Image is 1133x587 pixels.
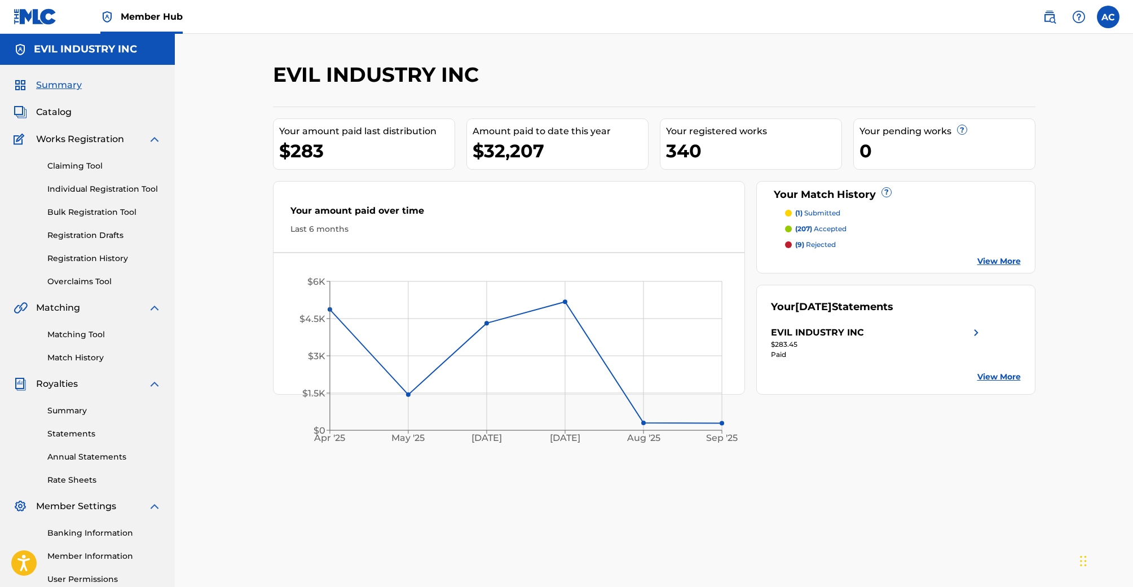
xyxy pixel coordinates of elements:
div: Paid [771,350,983,360]
img: Member Settings [14,500,27,513]
h2: EVIL INDUSTRY INC [273,62,484,87]
tspan: [DATE] [471,433,502,444]
tspan: [DATE] [550,433,580,444]
div: Amount paid to date this year [473,125,648,138]
div: 0 [859,138,1035,164]
a: Matching Tool [47,329,161,341]
span: (1) [795,209,803,217]
tspan: $0 [314,425,325,436]
span: Summary [36,78,82,92]
div: Your Statements [771,299,893,315]
a: User Permissions [47,573,161,585]
span: [DATE] [795,301,832,313]
a: Rate Sheets [47,474,161,486]
a: Individual Registration Tool [47,183,161,195]
span: (9) [795,240,804,249]
div: Help [1068,6,1090,28]
span: Member Settings [36,500,116,513]
div: Your registered works [666,125,841,138]
div: Your amount paid last distribution [279,125,455,138]
img: expand [148,133,161,146]
img: Royalties [14,377,27,391]
span: Royalties [36,377,78,391]
a: Statements [47,428,161,440]
a: Claiming Tool [47,160,161,172]
div: Last 6 months [290,223,728,235]
img: expand [148,377,161,391]
span: ? [882,188,891,197]
img: Works Registration [14,133,28,146]
div: 340 [666,138,841,164]
tspan: $6K [307,276,325,287]
a: Banking Information [47,527,161,539]
img: expand [148,500,161,513]
a: View More [977,255,1021,267]
span: (207) [795,224,812,233]
a: Bulk Registration Tool [47,206,161,218]
a: (1) submitted [785,208,1021,218]
tspan: $3K [308,351,325,361]
img: MLC Logo [14,8,57,25]
tspan: Sep '25 [706,433,738,444]
tspan: May '25 [391,433,425,444]
div: Your amount paid over time [290,204,728,223]
img: Accounts [14,43,27,56]
a: EVIL INDUSTRY INCright chevron icon$283.45Paid [771,326,983,360]
tspan: $4.5K [299,314,325,324]
a: (9) rejected [785,240,1021,250]
a: CatalogCatalog [14,105,72,119]
div: User Menu [1097,6,1119,28]
span: Works Registration [36,133,124,146]
tspan: Apr '25 [314,433,345,444]
p: submitted [795,208,840,218]
div: $32,207 [473,138,648,164]
a: Member Information [47,550,161,562]
span: Member Hub [121,10,183,23]
a: Registration Drafts [47,229,161,241]
a: View More [977,371,1021,383]
div: Your pending works [859,125,1035,138]
div: Drag [1080,544,1087,578]
div: Your Match History [771,187,1021,202]
img: right chevron icon [969,326,983,339]
img: Matching [14,301,28,315]
tspan: $1.5K [302,388,325,399]
div: $283.45 [771,339,983,350]
span: Catalog [36,105,72,119]
a: SummarySummary [14,78,82,92]
a: Overclaims Tool [47,276,161,288]
span: Matching [36,301,80,315]
img: Catalog [14,105,27,119]
tspan: Aug '25 [627,433,660,444]
p: rejected [795,240,836,250]
img: Summary [14,78,27,92]
img: Top Rightsholder [100,10,114,24]
a: Public Search [1038,6,1061,28]
h5: EVIL INDUSTRY INC [34,43,137,56]
img: expand [148,301,161,315]
iframe: Resource Center [1101,396,1133,487]
img: search [1043,10,1056,24]
iframe: Chat Widget [1077,533,1133,587]
div: $283 [279,138,455,164]
a: Registration History [47,253,161,264]
a: Annual Statements [47,451,161,463]
img: help [1072,10,1086,24]
a: Summary [47,405,161,417]
a: Match History [47,352,161,364]
div: EVIL INDUSTRY INC [771,326,864,339]
p: accepted [795,224,847,234]
span: ? [958,125,967,134]
a: (207) accepted [785,224,1021,234]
